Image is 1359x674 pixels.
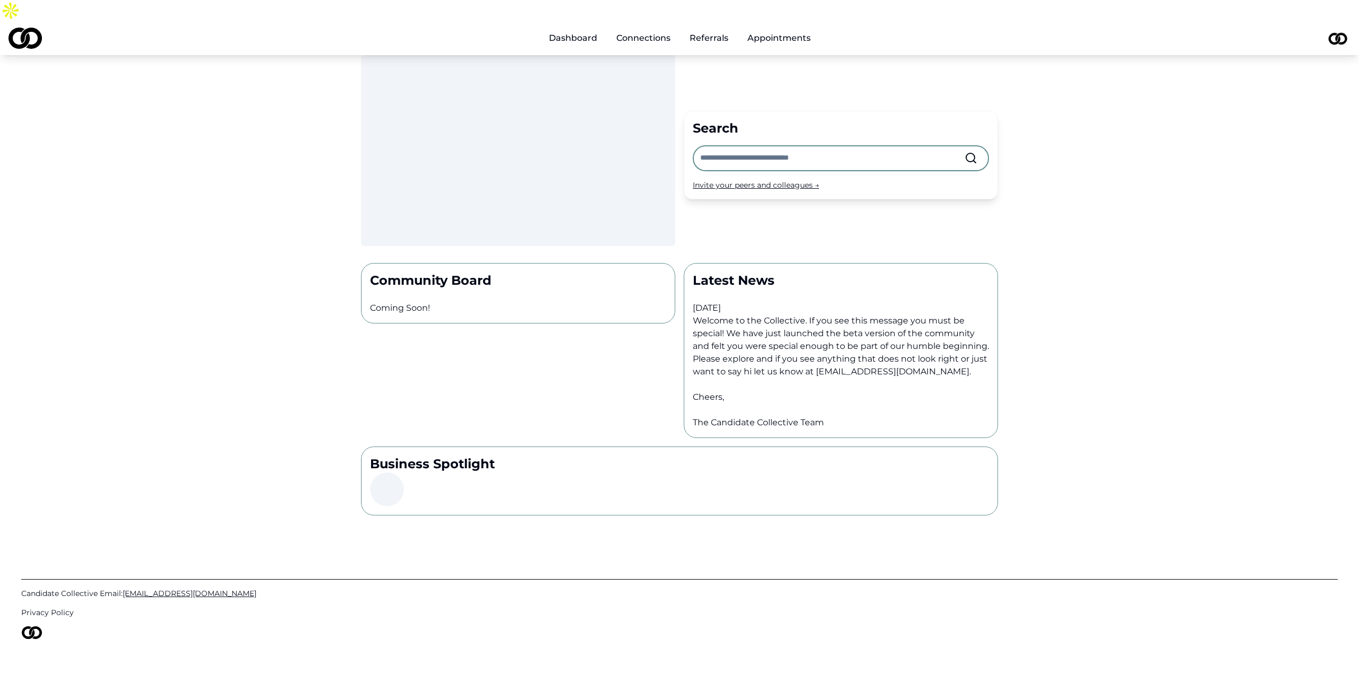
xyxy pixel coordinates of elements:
a: Dashboard [540,28,606,49]
a: Appointments [739,28,819,49]
p: Latest News [693,272,989,289]
div: Invite your peers and colleagues → [693,180,989,190]
p: Community Board [370,272,666,289]
a: Referrals [681,28,737,49]
a: Privacy Policy [21,607,1338,618]
a: Connections [608,28,679,49]
img: logo [8,28,42,49]
img: logo [21,626,42,639]
span: [EMAIL_ADDRESS][DOMAIN_NAME] [123,589,256,598]
p: Coming Soon! [370,302,666,314]
nav: Main [540,28,819,49]
p: Business Spotlight [370,456,989,472]
div: Search [693,120,989,137]
img: 126d1970-4131-4eca-9e04-994076d8ae71-2-profile_picture.jpeg [1325,25,1351,51]
a: Candidate Collective Email:[EMAIL_ADDRESS][DOMAIN_NAME] [21,588,1338,599]
p: [DATE] Welcome to the Collective. If you see this message you must be special! We have just launc... [693,289,989,429]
